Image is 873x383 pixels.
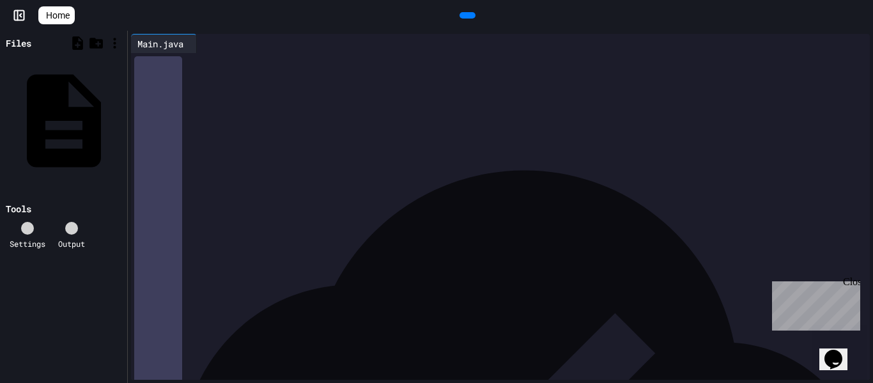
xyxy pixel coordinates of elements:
[58,238,85,249] div: Output
[10,238,45,249] div: Settings
[819,332,860,370] iframe: chat widget
[131,34,197,53] div: Main.java
[767,276,860,331] iframe: chat widget
[46,9,70,22] span: Home
[6,202,31,215] div: Tools
[5,5,88,81] div: Chat with us now!Close
[6,36,31,50] div: Files
[38,6,75,24] a: Home
[131,37,190,51] div: Main.java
